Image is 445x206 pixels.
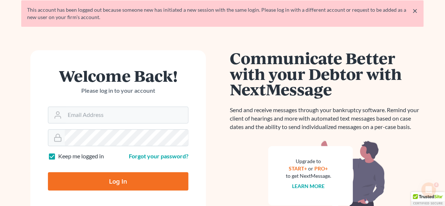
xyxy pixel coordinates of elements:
span: or [308,165,314,172]
a: PRO+ [315,165,328,172]
a: START+ [289,165,307,172]
label: Keep me logged in [58,152,104,161]
span: 4 [435,181,441,187]
input: Log In [48,172,188,191]
div: This account has been logged out because someone new has initiated a new session with the same lo... [27,6,418,21]
a: Forgot your password? [129,152,188,159]
h1: Welcome Back! [48,68,188,84]
p: Please log in to your account [48,87,188,95]
div: Upgrade to [286,158,331,165]
div: TrustedSite Certified [411,192,445,206]
iframe: Intercom live chat [420,181,438,199]
h1: Communicate Better with your Debtor with NextMessage [230,50,424,97]
p: Send and receive messages through your bankruptcy software. Remind your client of hearings and mo... [230,106,424,131]
input: Email Address [65,107,188,123]
a: × [413,6,418,15]
a: Learn more [292,183,325,189]
div: to get NextMessage. [286,172,331,180]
